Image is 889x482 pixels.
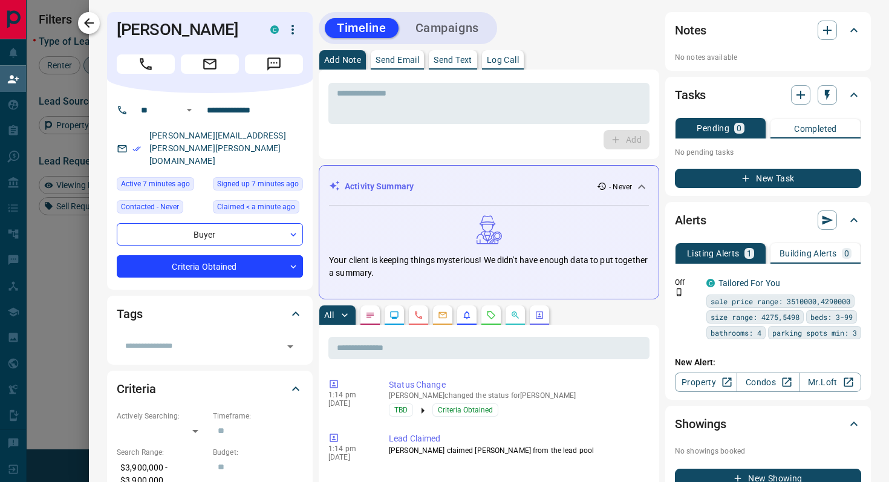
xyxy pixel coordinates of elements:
[675,288,683,296] svg: Push Notification Only
[711,311,799,323] span: size range: 4275,5498
[324,311,334,319] p: All
[747,249,752,258] p: 1
[181,54,239,74] span: Email
[365,310,375,320] svg: Notes
[117,299,303,328] div: Tags
[675,143,861,161] p: No pending tasks
[389,379,645,391] p: Status Change
[414,310,423,320] svg: Calls
[324,56,361,64] p: Add Note
[121,201,179,213] span: Contacted - Never
[486,310,496,320] svg: Requests
[794,125,837,133] p: Completed
[675,210,706,230] h2: Alerts
[718,278,780,288] a: Tailored For You
[706,279,715,287] div: condos.ca
[675,356,861,369] p: New Alert:
[121,178,190,190] span: Active 7 minutes ago
[487,56,519,64] p: Log Call
[675,409,861,438] div: Showings
[376,56,419,64] p: Send Email
[328,453,371,461] p: [DATE]
[780,249,837,258] p: Building Alerts
[117,223,303,246] div: Buyer
[117,379,156,399] h2: Criteria
[609,181,632,192] p: - Never
[213,447,303,458] p: Budget:
[325,18,399,38] button: Timeline
[844,249,849,258] p: 0
[434,56,472,64] p: Send Text
[687,249,740,258] p: Listing Alerts
[217,178,299,190] span: Signed up 7 minutes ago
[117,54,175,74] span: Call
[737,373,799,392] a: Condos
[675,80,861,109] div: Tasks
[389,445,645,456] p: [PERSON_NAME] claimed [PERSON_NAME] from the lead pool
[329,175,649,198] div: Activity Summary- Never
[711,327,761,339] span: bathrooms: 4
[270,25,279,34] div: condos.ca
[117,374,303,403] div: Criteria
[438,404,493,416] span: Criteria Obtained
[675,169,861,188] button: New Task
[117,447,207,458] p: Search Range:
[675,414,726,434] h2: Showings
[737,124,741,132] p: 0
[328,399,371,408] p: [DATE]
[675,85,706,105] h2: Tasks
[711,295,850,307] span: sale price range: 3510000,4290000
[328,391,371,399] p: 1:14 pm
[245,54,303,74] span: Message
[282,338,299,355] button: Open
[117,177,207,194] div: Sun Oct 12 2025
[810,311,853,323] span: beds: 3-99
[213,177,303,194] div: Sun Oct 12 2025
[117,255,303,278] div: Criteria Obtained
[675,16,861,45] div: Notes
[213,411,303,422] p: Timeframe:
[328,445,371,453] p: 1:14 pm
[389,391,645,400] p: [PERSON_NAME] changed the status for [PERSON_NAME]
[117,304,142,324] h2: Tags
[345,180,414,193] p: Activity Summary
[799,373,861,392] a: Mr.Loft
[403,18,491,38] button: Campaigns
[438,310,448,320] svg: Emails
[675,206,861,235] div: Alerts
[394,404,408,416] span: TBD
[389,432,645,445] p: Lead Claimed
[697,124,729,132] p: Pending
[675,52,861,63] p: No notes available
[675,21,706,40] h2: Notes
[675,277,699,288] p: Off
[535,310,544,320] svg: Agent Actions
[675,446,861,457] p: No showings booked
[675,373,737,392] a: Property
[182,103,197,117] button: Open
[329,254,649,279] p: Your client is keeping things mysterious! We didn't have enough data to put together a summary.
[462,310,472,320] svg: Listing Alerts
[389,310,399,320] svg: Lead Browsing Activity
[510,310,520,320] svg: Opportunities
[772,327,857,339] span: parking spots min: 3
[149,131,286,166] a: [PERSON_NAME][EMAIL_ADDRESS][PERSON_NAME][PERSON_NAME][DOMAIN_NAME]
[213,200,303,217] div: Sun Oct 12 2025
[117,411,207,422] p: Actively Searching:
[117,20,252,39] h1: [PERSON_NAME]
[217,201,295,213] span: Claimed < a minute ago
[132,145,141,153] svg: Email Verified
